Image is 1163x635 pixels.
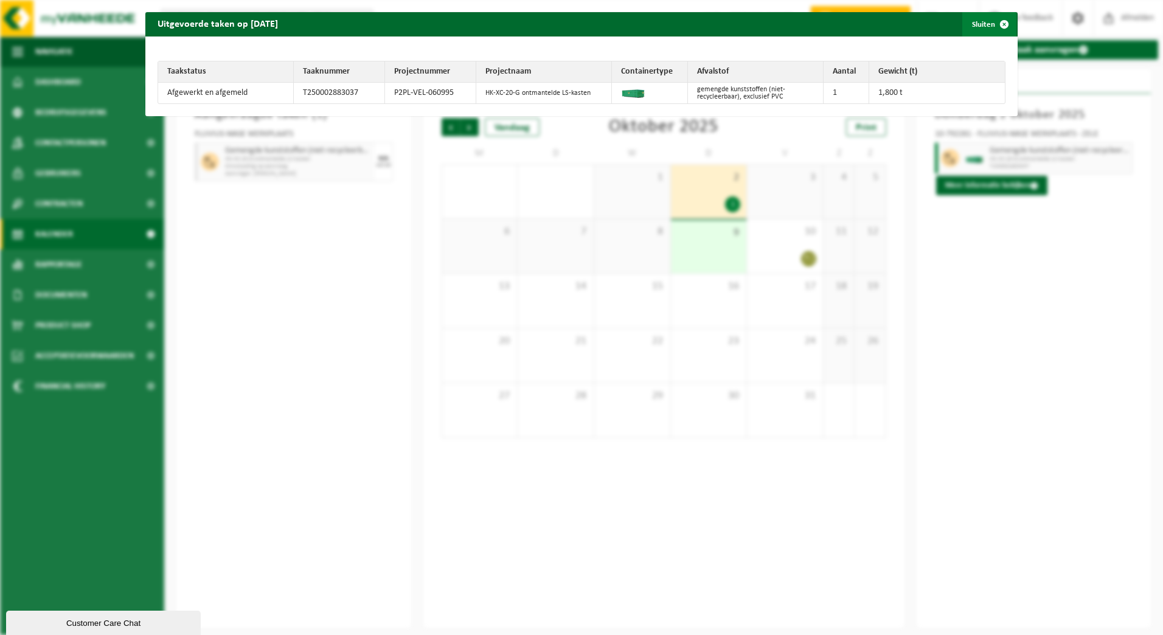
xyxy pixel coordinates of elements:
iframe: chat widget [6,608,203,635]
td: HK-XC-20-G ontmantelde LS-kasten [476,83,612,103]
td: Afgewerkt en afgemeld [158,83,294,103]
td: gemengde kunststoffen (niet-recycleerbaar), exclusief PVC [688,83,824,103]
td: 1,800 t [869,83,1005,103]
h2: Uitgevoerde taken op [DATE] [145,12,290,35]
th: Afvalstof [688,61,824,83]
img: HK-XC-20-GN-00 [621,86,645,98]
th: Containertype [612,61,688,83]
th: Projectnummer [385,61,476,83]
td: T250002883037 [294,83,385,103]
td: 1 [824,83,869,103]
th: Taakstatus [158,61,294,83]
th: Aantal [824,61,869,83]
button: Sluiten [962,12,1016,36]
td: P2PL-VEL-060995 [385,83,476,103]
th: Projectnaam [476,61,612,83]
th: Taaknummer [294,61,385,83]
th: Gewicht (t) [869,61,1005,83]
